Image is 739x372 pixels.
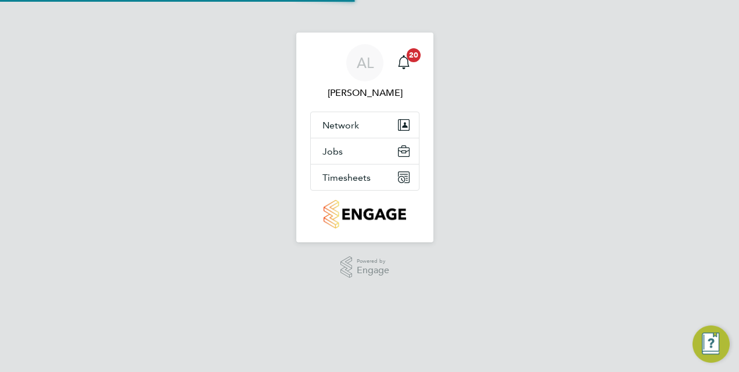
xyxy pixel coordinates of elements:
[407,48,421,62] span: 20
[322,146,343,157] span: Jobs
[322,172,371,183] span: Timesheets
[357,266,389,276] span: Engage
[357,256,389,266] span: Powered by
[311,164,419,190] button: Timesheets
[392,44,415,81] a: 20
[324,200,406,228] img: countryside-properties-logo-retina.png
[322,120,359,131] span: Network
[357,55,374,70] span: AL
[340,256,390,278] a: Powered byEngage
[310,86,419,100] span: Adam Large
[310,44,419,100] a: AL[PERSON_NAME]
[296,33,433,242] nav: Main navigation
[311,138,419,164] button: Jobs
[311,112,419,138] button: Network
[693,325,730,363] button: Engage Resource Center
[310,200,419,228] a: Go to home page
